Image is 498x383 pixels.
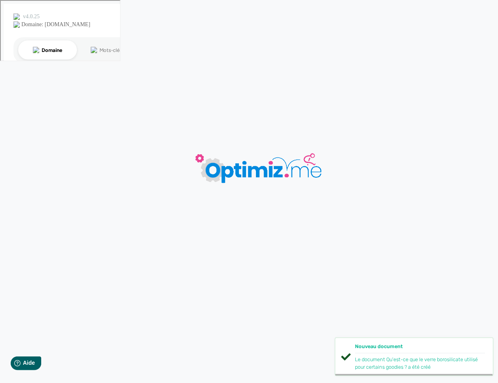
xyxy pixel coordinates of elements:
[40,6,52,13] span: Aide
[13,21,19,27] img: website_grey.svg
[355,356,485,371] div: Le document Qu'est-ce que le verre borosilicate utilisé pour certains goodies ? a été créé
[90,46,96,52] img: tab_keywords_by_traffic_grey.svg
[13,13,19,19] img: logo_orange.svg
[99,47,121,52] div: Mots-clés
[174,134,353,201] img: loader-big-blue.gif
[21,21,90,27] div: Domaine: [DOMAIN_NAME]
[41,47,61,52] div: Domaine
[32,46,38,52] img: tab_domain_overview_orange.svg
[22,13,39,19] div: v 4.0.25
[355,343,485,353] div: Nouveau document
